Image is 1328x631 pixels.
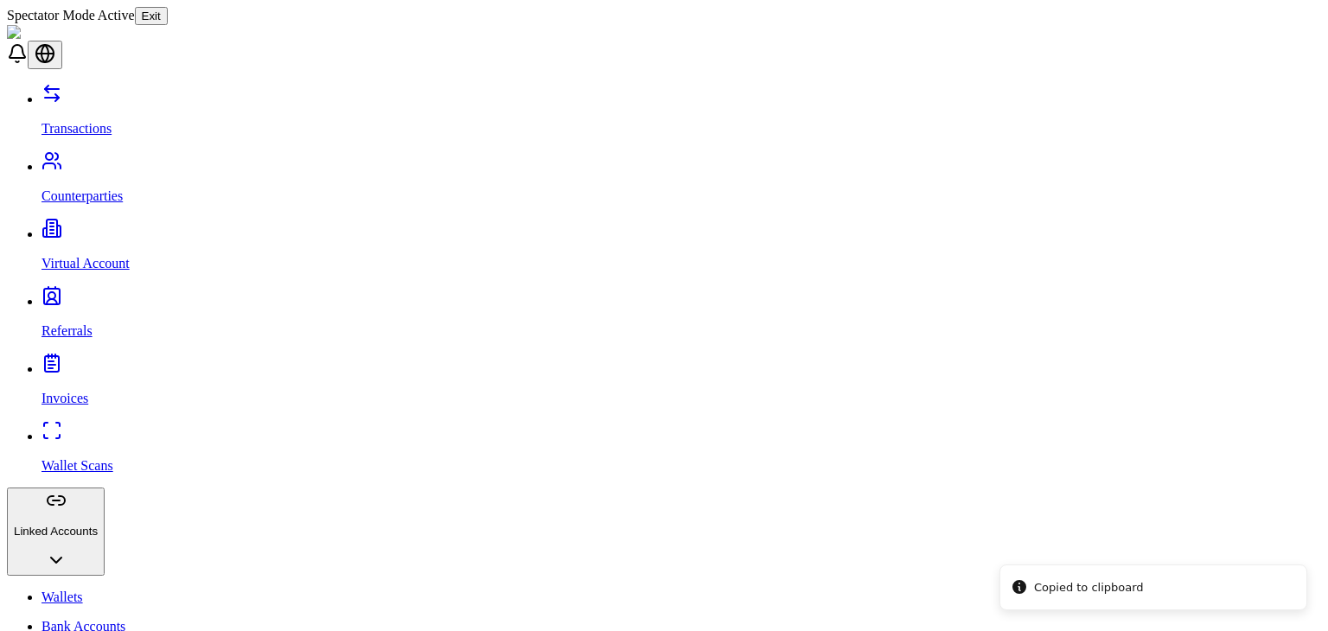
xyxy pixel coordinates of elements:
p: Invoices [41,391,1321,406]
p: Transactions [41,121,1321,137]
button: Exit [135,7,168,25]
p: Counterparties [41,188,1321,204]
p: Referrals [41,323,1321,339]
p: Virtual Account [41,256,1321,271]
p: Linked Accounts [14,525,98,538]
a: Referrals [41,294,1321,339]
img: ShieldPay Logo [7,25,110,41]
a: Invoices [41,361,1321,406]
button: Linked Accounts [7,488,105,576]
a: Counterparties [41,159,1321,204]
a: Transactions [41,92,1321,137]
a: Wallet Scans [41,429,1321,474]
p: Wallet Scans [41,458,1321,474]
span: Spectator Mode Active [7,8,135,22]
a: Virtual Account [41,226,1321,271]
div: Copied to clipboard [1034,579,1144,596]
a: Wallets [41,590,1321,605]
